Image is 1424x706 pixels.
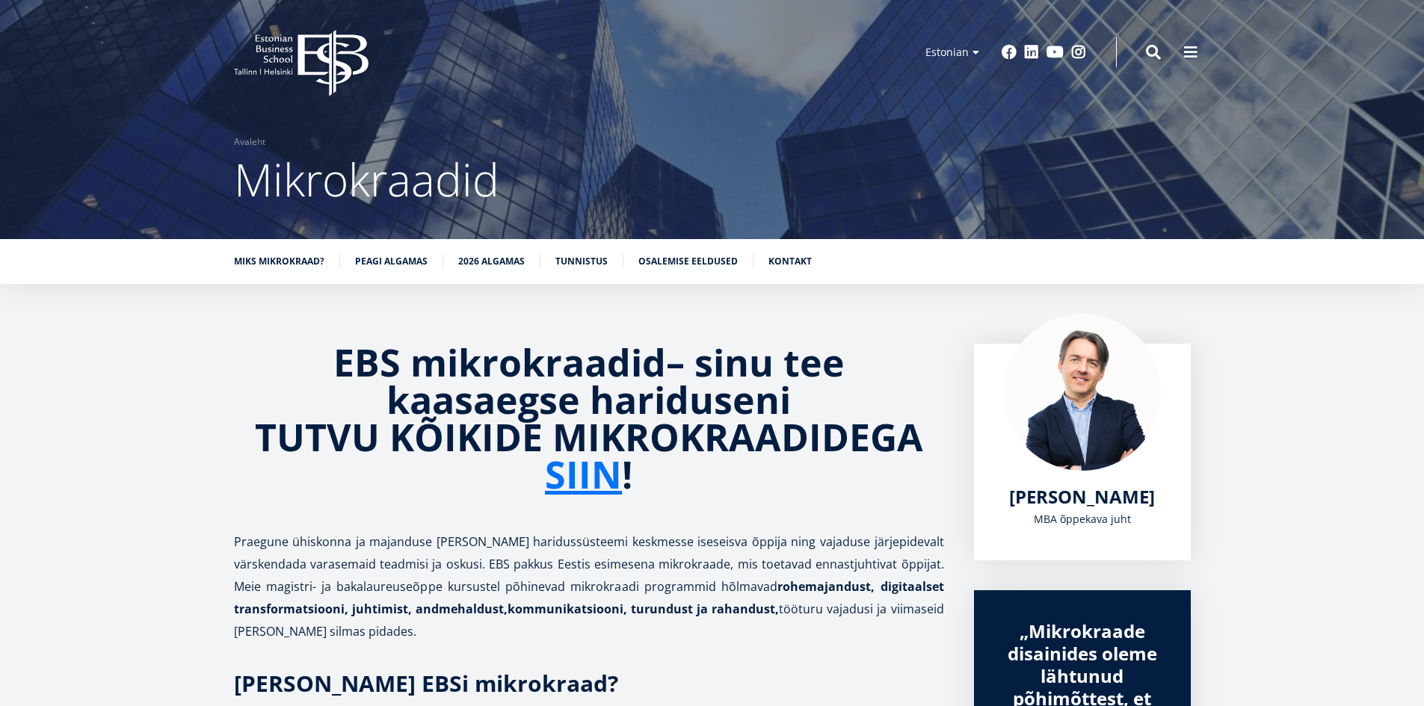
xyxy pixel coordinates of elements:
[545,456,622,493] a: SIIN
[234,149,499,210] span: Mikrokraadid
[555,254,608,269] a: Tunnistus
[1004,508,1161,530] div: MBA õppekava juht
[1009,484,1155,509] span: [PERSON_NAME]
[234,530,944,642] p: Praegune ühiskonna ja majanduse [PERSON_NAME] haridussüsteemi keskmesse iseseisva õppija ning vaj...
[666,337,685,388] strong: –
[234,134,265,149] a: Avaleht
[1009,486,1155,508] a: [PERSON_NAME]
[1024,45,1039,60] a: Linkedin
[1002,45,1017,60] a: Facebook
[234,668,618,699] strong: [PERSON_NAME] EBSi mikrokraad?
[1004,314,1161,471] img: Marko Rillo
[1071,45,1086,60] a: Instagram
[768,254,812,269] a: Kontakt
[638,254,738,269] a: Osalemise eeldused
[508,601,779,617] strong: kommunikatsiooni, turundust ja rahandust,
[234,254,324,269] a: Miks mikrokraad?
[355,254,428,269] a: Peagi algamas
[458,254,525,269] a: 2026 algamas
[333,337,666,388] strong: EBS mikrokraadid
[1047,45,1064,60] a: Youtube
[255,337,923,500] strong: sinu tee kaasaegse hariduseni TUTVU KÕIKIDE MIKROKRAADIDEGA !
